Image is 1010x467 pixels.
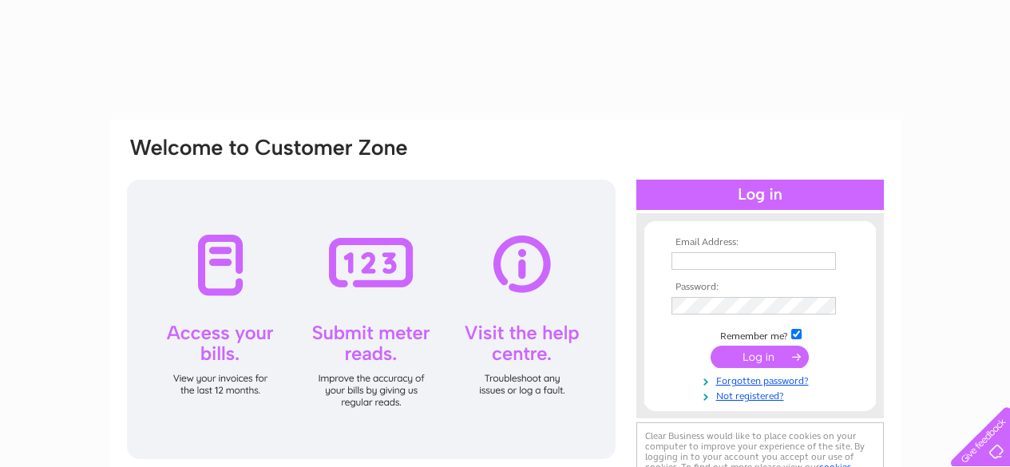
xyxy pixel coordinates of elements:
th: Password: [667,282,853,293]
a: Not registered? [671,387,853,402]
input: Submit [711,346,809,368]
th: Email Address: [667,237,853,248]
td: Remember me? [667,327,853,342]
a: Forgotten password? [671,372,853,387]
